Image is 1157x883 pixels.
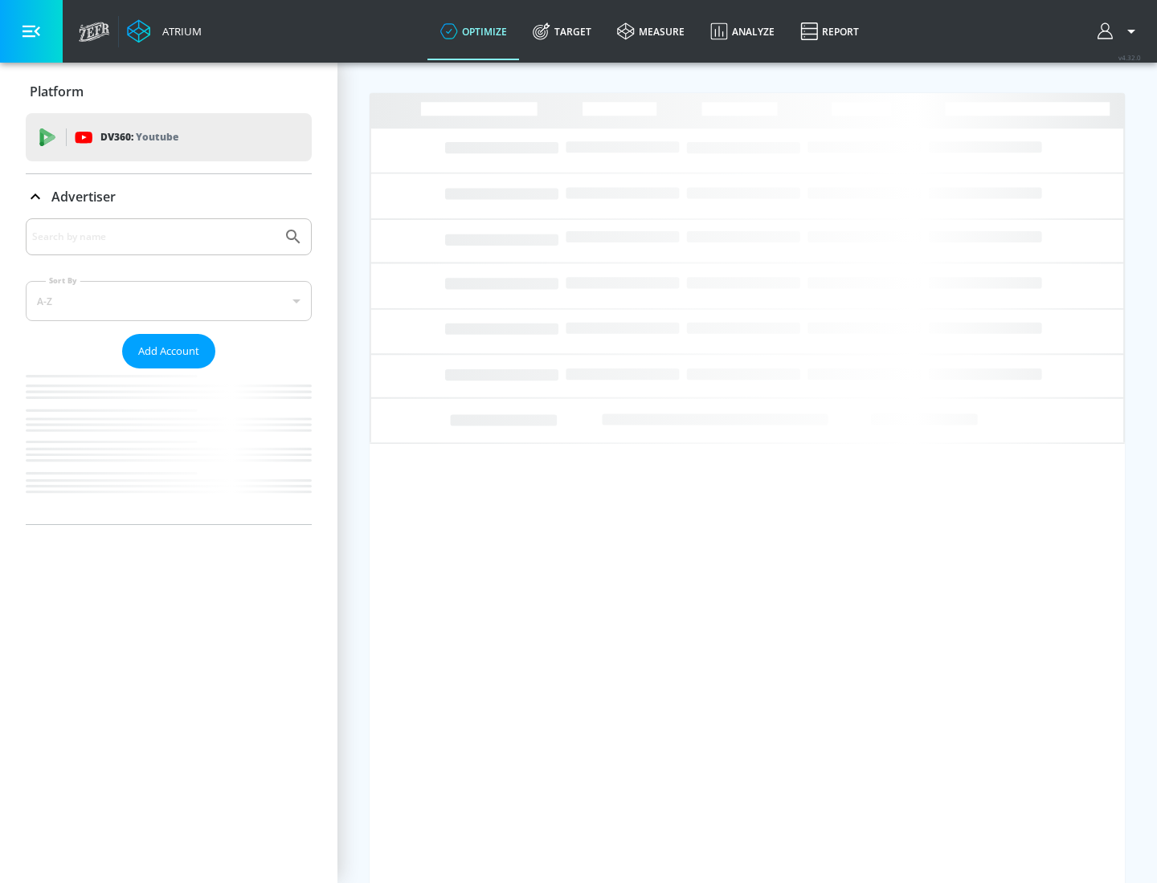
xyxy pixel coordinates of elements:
div: A-Z [26,281,312,321]
p: Advertiser [51,188,116,205]
div: Platform [26,69,312,114]
div: Advertiser [26,174,312,219]
div: Atrium [156,24,202,39]
span: v 4.32.0 [1118,53,1141,62]
a: optimize [427,2,520,60]
div: DV360: Youtube [26,113,312,161]
a: Analyze [697,2,787,60]
a: Atrium [127,19,202,43]
label: Sort By [46,275,80,286]
div: Advertiser [26,218,312,524]
button: Add Account [122,334,215,368]
a: Report [787,2,872,60]
input: Search by name [32,226,276,247]
p: DV360: [100,128,178,146]
a: measure [604,2,697,60]
p: Platform [30,83,84,100]
p: Youtube [136,128,178,145]
span: Add Account [138,342,199,360]
nav: list of Advertiser [26,368,312,524]
a: Target [520,2,604,60]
